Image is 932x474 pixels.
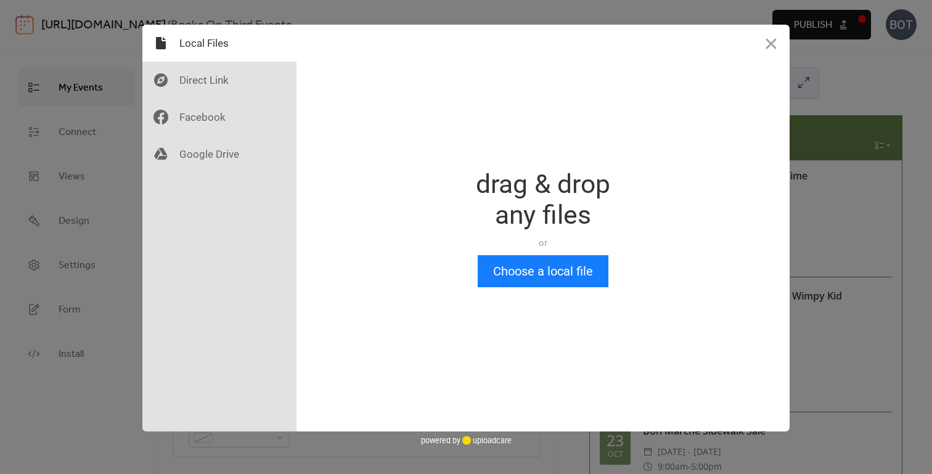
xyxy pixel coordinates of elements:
[142,62,296,99] div: Direct Link
[142,136,296,173] div: Google Drive
[476,237,610,249] div: or
[142,25,296,62] div: Local Files
[142,99,296,136] div: Facebook
[460,436,512,445] a: uploadcare
[421,431,512,450] div: powered by
[476,169,610,231] div: drag & drop any files
[478,255,608,287] button: Choose a local file
[753,25,790,62] button: Close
